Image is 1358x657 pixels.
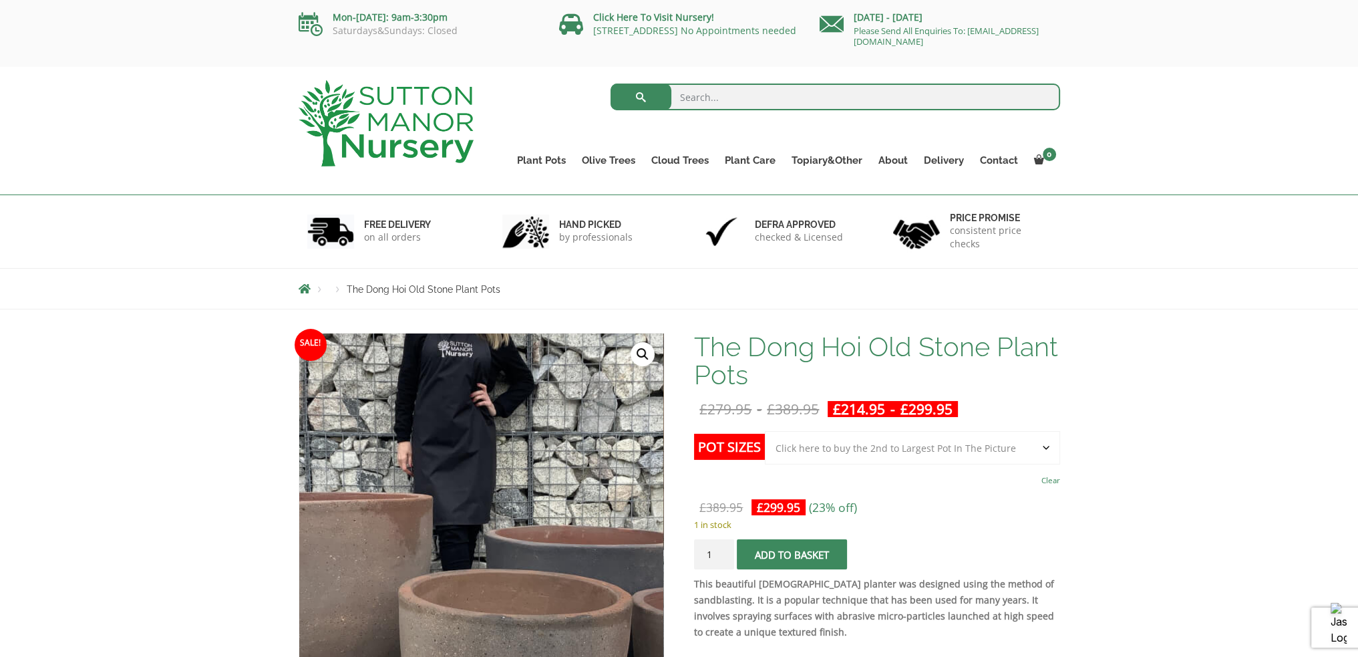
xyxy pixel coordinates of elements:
h6: Defra approved [755,219,843,231]
h6: Price promise [950,212,1051,224]
p: consistent price checks [950,224,1051,251]
bdi: 389.95 [699,499,743,515]
strong: This beautiful [DEMOGRAPHIC_DATA] planter was designed using the method of sandblasting. It is a ... [694,577,1054,638]
h6: hand picked [559,219,633,231]
p: by professionals [559,231,633,244]
span: £ [767,400,775,418]
p: [DATE] - [DATE] [820,9,1060,25]
p: on all orders [364,231,431,244]
bdi: 214.95 [833,400,885,418]
a: Please Send All Enquiries To: [EMAIL_ADDRESS][DOMAIN_NAME] [854,25,1039,47]
a: Olive Trees [574,151,643,170]
img: 1.jpg [307,215,354,249]
a: Cloud Trees [643,151,717,170]
ins: - [828,401,958,417]
del: - [694,401,824,417]
span: £ [699,499,706,515]
p: checked & Licensed [755,231,843,244]
img: 3.jpg [698,215,745,249]
p: Mon-[DATE]: 9am-3:30pm [299,9,539,25]
span: The Dong Hoi Old Stone Plant Pots [347,284,500,295]
span: £ [833,400,841,418]
a: Click Here To Visit Nursery! [593,11,714,23]
bdi: 299.95 [900,400,953,418]
span: (23% off) [809,499,857,515]
a: Delivery [916,151,972,170]
p: Saturdays&Sundays: Closed [299,25,539,36]
a: About [870,151,916,170]
bdi: 389.95 [767,400,819,418]
nav: Breadcrumbs [299,283,1060,294]
bdi: 279.95 [699,400,751,418]
h6: FREE DELIVERY [364,219,431,231]
img: 4.jpg [893,211,940,252]
input: Search... [611,84,1060,110]
img: 2.jpg [502,215,549,249]
label: Pot Sizes [694,434,765,460]
a: Contact [972,151,1026,170]
span: £ [699,400,707,418]
p: 1 in stock [694,517,1059,533]
input: Product quantity [694,539,734,569]
span: 0 [1043,148,1056,161]
bdi: 299.95 [757,499,800,515]
span: £ [900,400,908,418]
a: View full-screen image gallery [631,342,655,366]
h1: The Dong Hoi Old Stone Plant Pots [694,333,1059,389]
span: £ [757,499,763,515]
a: Clear options [1041,471,1060,490]
a: Plant Care [717,151,784,170]
a: [STREET_ADDRESS] No Appointments needed [593,24,796,37]
a: 0 [1026,151,1060,170]
a: Topiary&Other [784,151,870,170]
img: logo [299,80,474,166]
button: Add to basket [737,539,847,569]
a: Plant Pots [509,151,574,170]
span: Sale! [295,329,327,361]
